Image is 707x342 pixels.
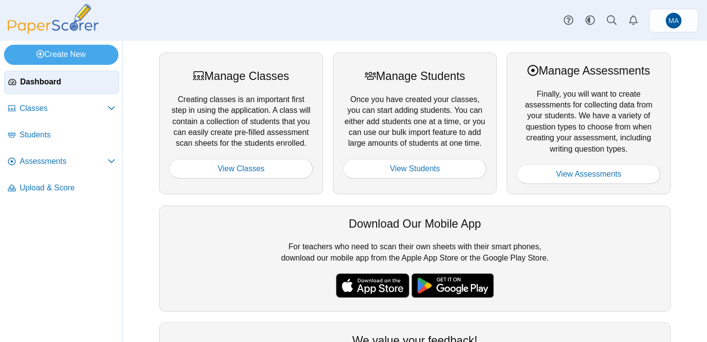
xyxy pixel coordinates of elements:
span: Marymount Admissions [669,17,679,24]
a: PaperScorer [4,27,102,35]
img: PaperScorer [4,4,102,34]
div: Finally, you will want to create assessments for collecting data from your students. We have a va... [507,53,671,194]
a: Dashboard [4,71,119,94]
a: Create New [4,45,118,64]
a: Classes [4,97,119,121]
div: For teachers who need to scan their own sheets with their smart phones, download our mobile app f... [159,206,671,312]
img: apple-store-badge.svg [336,273,409,298]
a: View Students [343,159,487,179]
a: View Classes [169,159,313,179]
img: google-play-badge.png [411,273,494,298]
span: Upload & Score [20,183,115,193]
span: Classes [20,103,108,114]
div: Manage Classes [169,68,313,84]
a: Assessments [4,150,119,174]
div: Manage Assessments [517,63,660,79]
a: Students [4,124,119,147]
a: Upload & Score [4,177,119,200]
span: Dashboard [20,77,115,87]
div: Manage Students [343,68,487,84]
a: Marymount Admissions [649,9,698,32]
span: Assessments [20,156,108,167]
div: Download Our Mobile App [169,216,660,232]
span: Marymount Admissions [666,13,681,28]
a: Alerts [623,10,644,31]
div: Once you have created your classes, you can start adding students. You can either add students on... [333,53,497,194]
a: View Assessments [517,164,660,184]
span: Students [20,130,115,140]
div: Creating classes is an important first step in using the application. A class will contain a coll... [159,53,323,194]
